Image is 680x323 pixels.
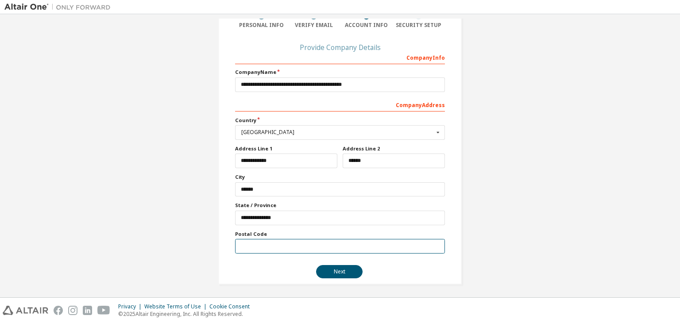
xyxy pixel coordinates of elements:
[235,50,445,64] div: Company Info
[235,173,445,181] label: City
[235,202,445,209] label: State / Province
[235,45,445,50] div: Provide Company Details
[235,97,445,112] div: Company Address
[340,22,393,29] div: Account Info
[235,22,288,29] div: Personal Info
[118,303,144,310] div: Privacy
[68,306,77,315] img: instagram.svg
[3,306,48,315] img: altair_logo.svg
[393,22,445,29] div: Security Setup
[343,145,445,152] label: Address Line 2
[235,145,337,152] label: Address Line 1
[144,303,209,310] div: Website Terms of Use
[316,265,363,278] button: Next
[118,310,255,318] p: © 2025 Altair Engineering, Inc. All Rights Reserved.
[235,231,445,238] label: Postal Code
[209,303,255,310] div: Cookie Consent
[4,3,115,12] img: Altair One
[235,69,445,76] label: Company Name
[97,306,110,315] img: youtube.svg
[241,130,434,135] div: [GEOGRAPHIC_DATA]
[83,306,92,315] img: linkedin.svg
[235,117,445,124] label: Country
[288,22,340,29] div: Verify Email
[54,306,63,315] img: facebook.svg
